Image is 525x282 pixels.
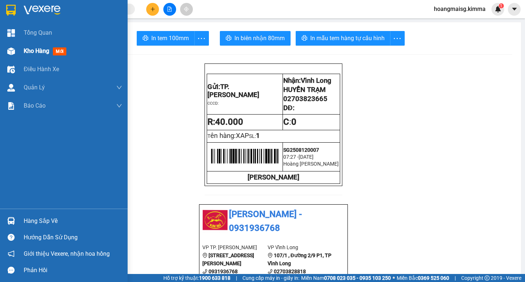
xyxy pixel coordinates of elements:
[256,132,260,140] span: 1
[207,83,259,99] span: Gửi:
[24,28,52,37] span: Tổng Quan
[207,117,243,127] strong: R:
[24,65,59,74] span: Điều hành xe
[6,5,16,16] img: logo-vxr
[8,234,15,241] span: question-circle
[248,173,299,181] strong: [PERSON_NAME]
[283,117,289,127] strong: C
[24,101,46,110] span: Báo cáo
[163,274,230,282] span: Hỗ trợ kỹ thuật:
[24,265,122,276] div: Phản hồi
[116,103,122,109] span: down
[53,47,66,55] span: mới
[167,7,172,12] span: file-add
[202,269,207,274] span: phone
[393,277,395,279] span: ⚪️
[137,31,195,46] button: printerIn tem 100mm
[207,101,219,106] span: CCCD:
[283,154,299,160] span: 07:27 -
[242,274,299,282] span: Cung cấp máy in - giấy in:
[202,208,228,233] img: logo.jpg
[199,275,230,281] strong: 1900 633 818
[236,132,249,140] span: XAP
[207,133,249,139] span: T
[194,31,209,46] button: more
[8,267,15,274] span: message
[310,34,385,43] span: In mẫu tem hàng tự cấu hình
[24,249,110,258] span: Giới thiệu Vexere, nhận hoa hồng
[418,275,449,281] strong: 0369 525 060
[8,250,15,257] span: notification
[324,275,391,281] strong: 0708 023 035 - 0935 103 250
[428,4,491,13] span: hoangmaisg.kimma
[24,232,122,243] div: Hướng dẫn sử dụng
[397,274,449,282] span: Miền Bắc
[116,85,122,90] span: down
[184,7,189,12] span: aim
[485,275,490,281] span: copyright
[143,35,148,42] span: printer
[234,34,285,43] span: In biên nhận 80mm
[301,77,331,85] span: Vĩnh Long
[202,208,345,235] li: [PERSON_NAME] - 0931936768
[283,161,339,167] span: Hoàng [PERSON_NAME]
[299,154,314,160] span: [DATE]
[180,3,193,16] button: aim
[268,243,333,251] li: VP Vĩnh Long
[283,86,326,94] span: HUYỀN TRẠM
[7,29,15,37] img: dashboard-icon
[268,269,273,274] span: phone
[283,95,327,103] span: 02703823665
[7,66,15,73] img: warehouse-icon
[236,274,237,282] span: |
[150,7,155,12] span: plus
[301,274,391,282] span: Miền Nam
[151,34,189,43] span: In tem 100mm
[249,133,256,139] span: SL:
[24,47,49,54] span: Kho hàng
[283,104,294,112] span: DĐ:
[283,117,296,127] span: :
[24,216,122,227] div: Hàng sắp về
[202,243,268,251] li: VP TP. [PERSON_NAME]
[495,6,501,12] img: icon-new-feature
[283,147,319,153] span: SG2508120007
[291,117,296,127] span: 0
[207,83,259,99] span: TP. [PERSON_NAME]
[508,3,521,16] button: caret-down
[24,83,45,92] span: Quản Lý
[202,252,254,266] b: [STREET_ADDRESS][PERSON_NAME]
[500,3,502,8] span: 1
[268,252,331,266] b: 107/1 , Đường 2/9 P1, TP Vĩnh Long
[215,117,243,127] span: 40.000
[296,31,390,46] button: printerIn mẫu tem hàng tự cấu hình
[390,34,404,43] span: more
[220,31,291,46] button: printerIn biên nhận 80mm
[302,35,307,42] span: printer
[195,34,209,43] span: more
[511,6,518,12] span: caret-down
[455,274,456,282] span: |
[283,77,331,85] span: Nhận:
[499,3,504,8] sup: 1
[7,47,15,55] img: warehouse-icon
[226,35,232,42] span: printer
[7,84,15,92] img: warehouse-icon
[146,3,159,16] button: plus
[7,217,15,225] img: warehouse-icon
[390,31,405,46] button: more
[7,102,15,110] img: solution-icon
[163,3,176,16] button: file-add
[274,269,306,274] b: 02703828818
[202,253,207,258] span: environment
[268,253,273,258] span: environment
[210,132,249,140] span: ên hàng:
[209,269,238,274] b: 0931936768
